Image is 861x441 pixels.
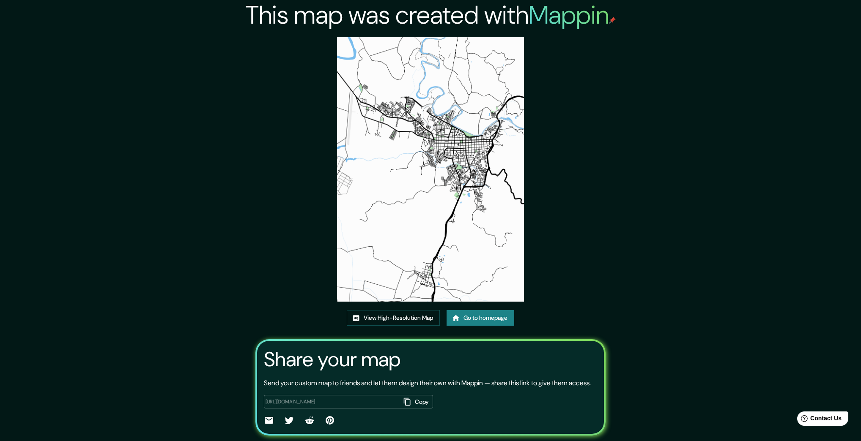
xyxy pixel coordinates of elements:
h3: Share your map [264,348,400,371]
button: Copy [400,395,433,409]
p: Send your custom map to friends and let them design their own with Mappin — share this link to gi... [264,378,591,388]
img: created-map [337,37,524,302]
img: mappin-pin [609,17,616,24]
iframe: Help widget launcher [786,408,852,432]
a: View High-Resolution Map [347,310,440,326]
a: Go to homepage [447,310,514,326]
